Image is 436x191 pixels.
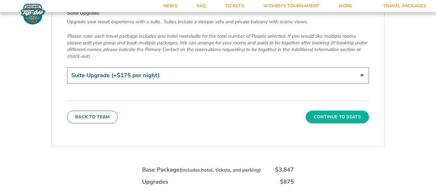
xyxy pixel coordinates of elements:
em: Please note: each travel package includes one hotel room/suite for the total number of People sel... [67,33,367,59]
div: $3,847 [275,166,294,174]
div: Upgrades [142,178,168,186]
img: Fort Myers Tip-Off [19,3,47,25]
div: $875 [280,178,294,186]
button: Continue To Seats [306,111,369,123]
h4: Suite Upgrade [67,10,369,17]
div: Base Package [142,166,261,174]
small: (includes hotel, tickets, and parking) [180,167,261,173]
p: Upgrade your resort experience with a suite. Suites include a sleeper sofa and private balcony wi... [67,18,369,25]
button: Back To Team [67,111,118,123]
